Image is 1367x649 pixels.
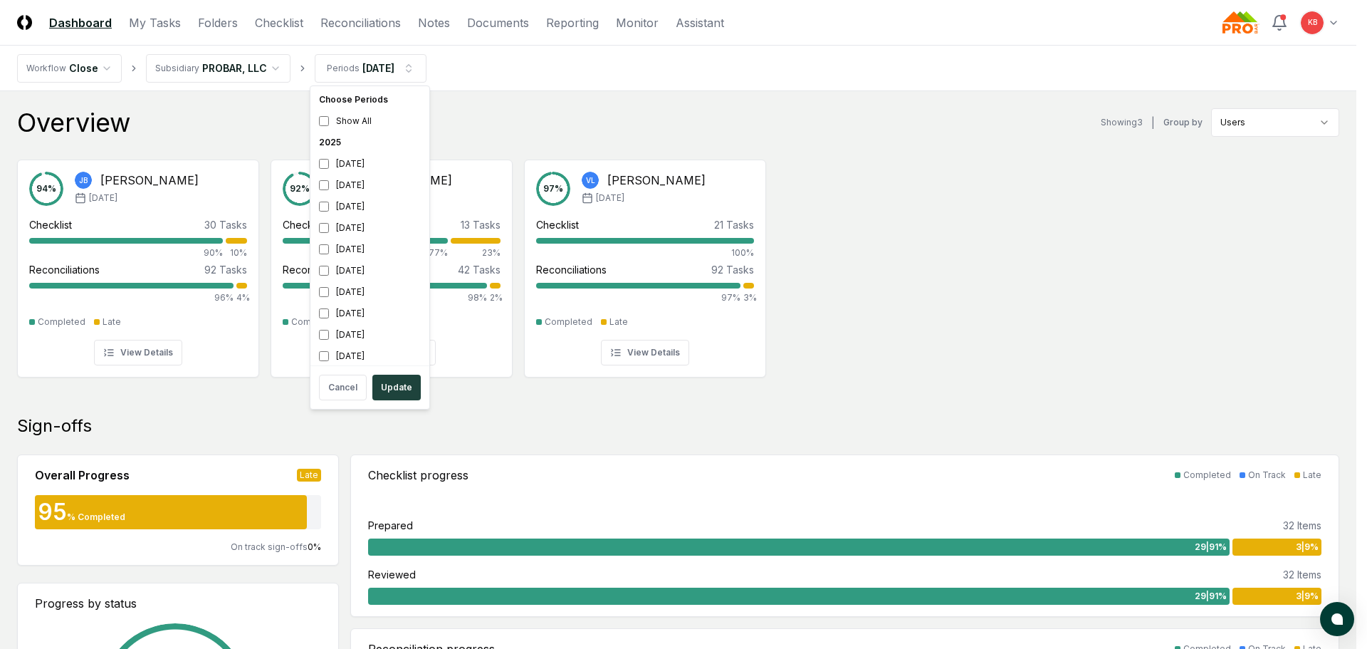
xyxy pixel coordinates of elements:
div: [DATE] [313,260,426,281]
div: Choose Periods [313,89,426,110]
div: [DATE] [313,175,426,196]
div: [DATE] [313,196,426,217]
div: 2025 [313,132,426,153]
div: Show All [313,110,426,132]
div: [DATE] [313,346,426,367]
button: Update [372,375,421,400]
div: [DATE] [313,239,426,260]
button: Cancel [319,375,367,400]
div: [DATE] [313,324,426,346]
div: [DATE] [313,281,426,303]
div: [DATE] [313,153,426,175]
div: [DATE] [313,303,426,324]
div: [DATE] [313,217,426,239]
